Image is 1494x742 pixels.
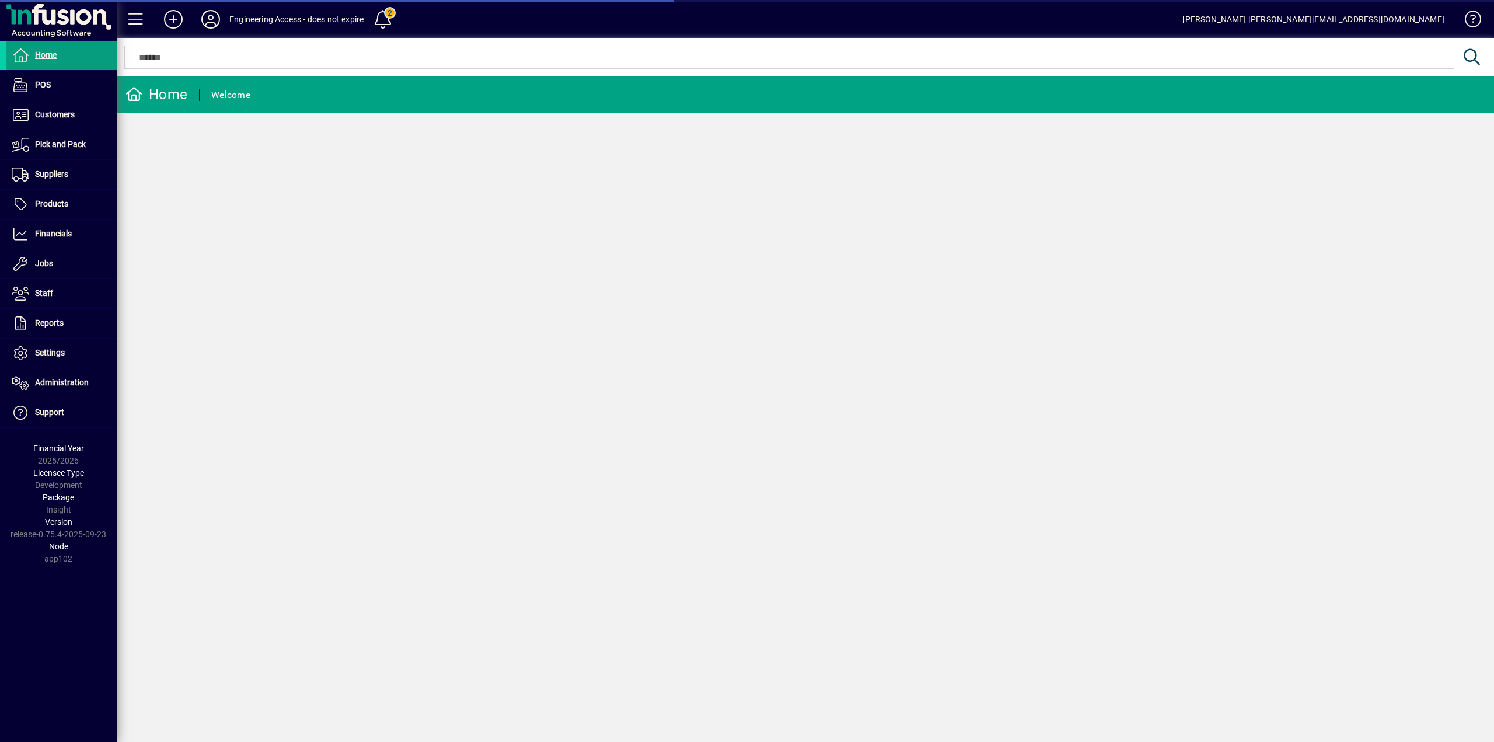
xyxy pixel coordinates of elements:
[1456,2,1479,40] a: Knowledge Base
[35,348,65,357] span: Settings
[6,130,117,159] a: Pick and Pack
[6,160,117,189] a: Suppliers
[1182,10,1444,29] div: [PERSON_NAME] [PERSON_NAME][EMAIL_ADDRESS][DOMAIN_NAME]
[35,288,53,298] span: Staff
[35,407,64,417] span: Support
[6,71,117,100] a: POS
[35,199,68,208] span: Products
[6,398,117,427] a: Support
[229,10,364,29] div: Engineering Access - does not expire
[33,468,84,478] span: Licensee Type
[33,444,84,453] span: Financial Year
[6,309,117,338] a: Reports
[125,85,187,104] div: Home
[35,229,72,238] span: Financials
[35,140,86,149] span: Pick and Pack
[35,169,68,179] span: Suppliers
[211,86,250,104] div: Welcome
[35,50,57,60] span: Home
[155,9,192,30] button: Add
[6,100,117,130] a: Customers
[45,517,72,527] span: Version
[6,368,117,398] a: Administration
[43,493,74,502] span: Package
[35,110,75,119] span: Customers
[6,190,117,219] a: Products
[6,220,117,249] a: Financials
[35,259,53,268] span: Jobs
[6,339,117,368] a: Settings
[35,80,51,89] span: POS
[6,249,117,278] a: Jobs
[35,378,89,387] span: Administration
[6,279,117,308] a: Staff
[35,318,64,328] span: Reports
[49,542,68,551] span: Node
[192,9,229,30] button: Profile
